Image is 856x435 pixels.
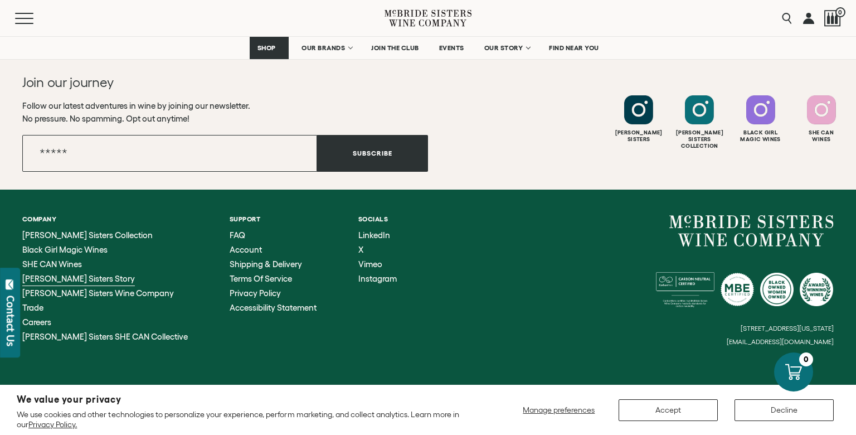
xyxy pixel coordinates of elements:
a: Instagram [358,274,397,283]
button: Decline [735,399,834,421]
span: EVENTS [439,44,464,52]
div: She Can Wines [792,129,850,143]
span: Vimeo [358,259,382,269]
a: SHE CAN Wines [22,260,188,269]
a: OUR STORY [477,37,537,59]
a: McBride Sisters SHE CAN Collective [22,332,188,341]
div: [PERSON_NAME] Sisters Collection [670,129,728,149]
p: Follow our latest adventures in wine by joining our newsletter. No pressure. No spamming. Opt out... [22,99,428,125]
a: Careers [22,318,188,327]
span: Black Girl Magic Wines [22,245,108,254]
p: We use cookies and other technologies to personalize your experience, perform marketing, and coll... [17,409,475,429]
a: Black Girl Magic Wines [22,245,188,254]
a: Privacy Policy [230,289,317,298]
button: Mobile Menu Trigger [15,13,55,24]
a: Follow McBride Sisters Collection on Instagram [PERSON_NAME] SistersCollection [670,95,728,149]
a: Vimeo [358,260,397,269]
small: [EMAIL_ADDRESS][DOMAIN_NAME] [727,338,834,346]
span: SHOP [257,44,276,52]
span: Account [230,245,262,254]
div: [PERSON_NAME] Sisters [610,129,668,143]
span: FIND NEAR YOU [549,44,599,52]
a: Privacy Policy. [28,420,77,429]
a: X [358,245,397,254]
a: McBride Sisters Wine Company [22,289,188,298]
div: 0 [799,352,813,366]
span: [PERSON_NAME] Sisters Story [22,274,135,283]
span: FAQ [230,230,245,240]
h2: Join our journey [22,74,387,91]
button: Accept [619,399,718,421]
a: OUR BRANDS [294,37,358,59]
a: FAQ [230,231,317,240]
a: SHOP [250,37,289,59]
span: Shipping & Delivery [230,259,302,269]
a: Follow SHE CAN Wines on Instagram She CanWines [792,95,850,143]
span: Manage preferences [523,405,595,414]
div: Black Girl Magic Wines [732,129,790,143]
a: Trade [22,303,188,312]
button: Subscribe [317,135,428,172]
input: Email [22,135,317,172]
span: 0 [835,7,845,17]
a: Terms of Service [230,274,317,283]
span: Terms of Service [230,274,292,283]
span: JOIN THE CLUB [371,44,419,52]
h2: We value your privacy [17,395,475,404]
span: Privacy Policy [230,288,281,298]
span: [PERSON_NAME] Sisters SHE CAN Collective [22,332,188,341]
a: JOIN THE CLUB [364,37,426,59]
a: EVENTS [432,37,471,59]
span: [PERSON_NAME] Sisters Wine Company [22,288,174,298]
span: X [358,245,363,254]
small: [STREET_ADDRESS][US_STATE] [741,325,834,332]
a: McBride Sisters Collection [22,231,188,240]
a: Follow McBride Sisters on Instagram [PERSON_NAME]Sisters [610,95,668,143]
a: McBride Sisters Story [22,274,188,283]
span: [PERSON_NAME] Sisters Collection [22,230,153,240]
span: LinkedIn [358,230,390,240]
button: Manage preferences [516,399,602,421]
div: Contact Us [5,296,16,346]
a: FIND NEAR YOU [542,37,606,59]
span: OUR BRANDS [301,44,345,52]
span: OUR STORY [484,44,523,52]
span: SHE CAN Wines [22,259,82,269]
a: Shipping & Delivery [230,260,317,269]
a: Accessibility Statement [230,303,317,312]
span: Careers [22,317,51,327]
span: Trade [22,303,43,312]
a: McBride Sisters Wine Company [669,215,834,246]
a: Account [230,245,317,254]
a: LinkedIn [358,231,397,240]
a: Follow Black Girl Magic Wines on Instagram Black GirlMagic Wines [732,95,790,143]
